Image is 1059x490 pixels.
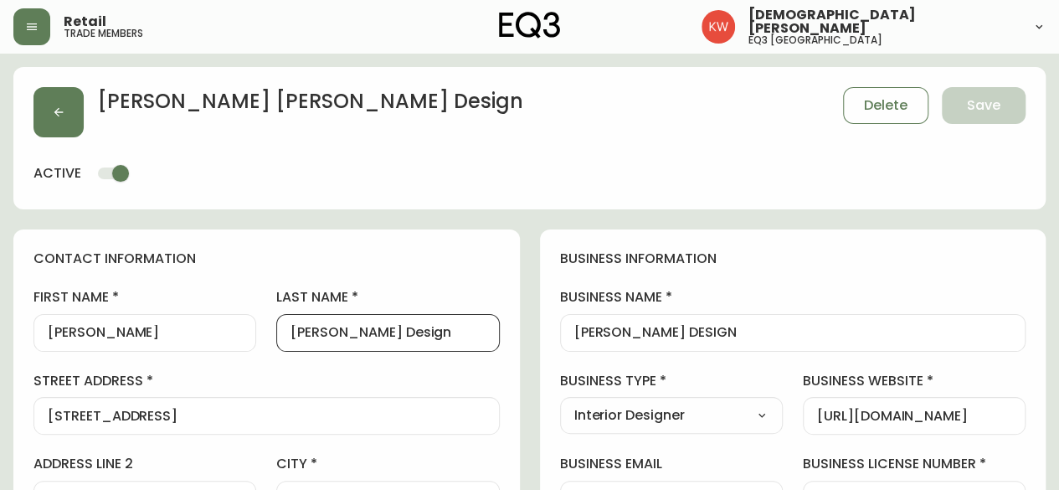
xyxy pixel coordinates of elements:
[560,372,783,390] label: business type
[33,455,256,473] label: address line 2
[817,408,1011,424] input: https://www.designshop.com
[64,28,143,39] h5: trade members
[803,372,1026,390] label: business website
[748,35,882,45] h5: eq3 [GEOGRAPHIC_DATA]
[560,455,783,473] label: business email
[864,96,907,115] span: Delete
[276,455,499,473] label: city
[33,288,256,307] label: first name
[499,12,561,39] img: logo
[803,455,1026,473] label: business license number
[843,87,928,124] button: Delete
[560,288,1026,307] label: business name
[97,87,523,124] h2: [PERSON_NAME] [PERSON_NAME] Design
[33,164,81,183] h4: active
[33,372,500,390] label: street address
[748,8,1019,35] span: [DEMOGRAPHIC_DATA][PERSON_NAME]
[560,250,1026,268] h4: business information
[64,15,106,28] span: Retail
[33,250,500,268] h4: contact information
[702,10,735,44] img: f33162b67396b0982c40ce2a87247151
[276,288,499,307] label: last name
